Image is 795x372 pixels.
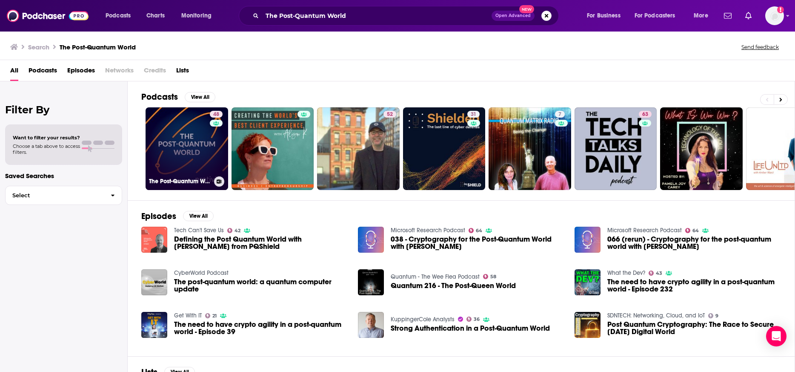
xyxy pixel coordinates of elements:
[317,107,400,190] a: 52
[492,11,535,21] button: Open AdvancedNew
[765,6,784,25] button: Show profile menu
[765,6,784,25] span: Logged in as Marketing09
[13,143,80,155] span: Choose a tab above to access filters.
[575,227,601,253] img: 066 (rerun) - Cryptography for the post-quantum world with Dr. Brian LaMacchia
[358,269,384,295] img: Quantum 216 - The Post-Queen World
[174,321,348,335] a: The need to have crypto agility in a post-quantum world - Episode 39
[474,317,480,321] span: 36
[495,14,531,18] span: Open Advanced
[555,111,565,118] a: 7
[141,227,167,253] img: Defining the Post Quantum World with Alan Grau from PQShield
[67,63,95,81] a: Episodes
[391,273,480,280] a: Quantum - The Wee Flea Podcast
[106,10,131,22] span: Podcasts
[205,313,217,318] a: 21
[105,63,134,81] span: Networks
[642,110,648,119] span: 63
[28,43,49,51] h3: Search
[5,172,122,180] p: Saved Searches
[212,314,217,318] span: 21
[469,228,483,233] a: 64
[174,227,224,234] a: Tech Can't Save Us
[144,63,166,81] span: Credits
[721,9,735,23] a: Show notifications dropdown
[403,107,486,190] a: 31
[391,282,516,289] a: Quantum 216 - The Post-Queen World
[174,236,348,250] span: Defining the Post Quantum World with [PERSON_NAME] from PQShield
[587,10,621,22] span: For Business
[575,269,601,295] img: The need to have crypto agility in a post-quantum world - Episode 232
[146,10,165,22] span: Charts
[649,271,663,276] a: 43
[708,313,719,318] a: 9
[629,9,688,23] button: open menu
[174,236,348,250] a: Defining the Post Quantum World with Alan Grau from PQShield
[635,10,675,22] span: For Podcasters
[575,107,657,190] a: 63
[391,316,455,323] a: KuppingerCole Analysts
[141,312,167,338] img: The need to have crypto agility in a post-quantum world - Episode 39
[694,10,708,22] span: More
[391,236,564,250] a: 038 - Cryptography for the Post-Quantum World with Dr. Brian LaMacchia
[174,312,202,319] a: Get With IT
[685,228,699,233] a: 64
[489,107,571,190] a: 7
[10,63,18,81] a: All
[141,92,215,102] a: PodcastsView All
[174,278,348,293] span: The post-quantum world: a quantum computer update
[575,312,601,338] img: Post Quantum Cryptography: The Race to Secure Tomorrow’s Digital World
[213,110,219,119] span: 48
[29,63,57,81] a: Podcasts
[175,9,223,23] button: open menu
[227,228,241,233] a: 42
[466,317,480,322] a: 36
[607,236,781,250] span: 066 (rerun) - Cryptography for the post-quantum world with [PERSON_NAME]
[607,236,781,250] a: 066 (rerun) - Cryptography for the post-quantum world with Dr. Brian LaMacchia
[262,9,492,23] input: Search podcasts, credits, & more...
[13,135,80,141] span: Want to filter your results?
[777,6,784,13] svg: Add a profile image
[100,9,142,23] button: open menu
[383,111,396,118] a: 52
[141,211,214,222] a: EpisodesView All
[391,325,550,332] span: Strong Authentication in a Post-Quantum World
[391,227,465,234] a: Microsoft Research Podcast
[607,269,645,277] a: What the Dev?
[247,6,567,26] div: Search podcasts, credits, & more...
[607,321,781,335] a: Post Quantum Cryptography: The Race to Secure Tomorrow’s Digital World
[766,326,786,346] div: Open Intercom Messenger
[141,92,178,102] h2: Podcasts
[181,10,212,22] span: Monitoring
[607,312,705,319] a: SDNTECH: Networking, Cloud, and IoT
[141,211,176,222] h2: Episodes
[141,269,167,295] img: The post-quantum world: a quantum computer update
[490,275,496,279] span: 58
[210,111,223,118] a: 48
[558,110,561,119] span: 7
[7,8,89,24] img: Podchaser - Follow, Share and Rate Podcasts
[742,9,755,23] a: Show notifications dropdown
[656,271,662,275] span: 43
[692,229,699,233] span: 64
[765,6,784,25] img: User Profile
[5,104,122,116] h2: Filter By
[6,193,104,198] span: Select
[358,227,384,253] img: 038 - Cryptography for the Post-Quantum World with Dr. Brian LaMacchia
[607,278,781,293] a: The need to have crypto agility in a post-quantum world - Episode 232
[607,227,682,234] a: Microsoft Research Podcast
[715,314,718,318] span: 9
[607,321,781,335] span: Post Quantum Cryptography: The Race to Secure [DATE] Digital World
[358,312,384,338] img: Strong Authentication in a Post-Quantum World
